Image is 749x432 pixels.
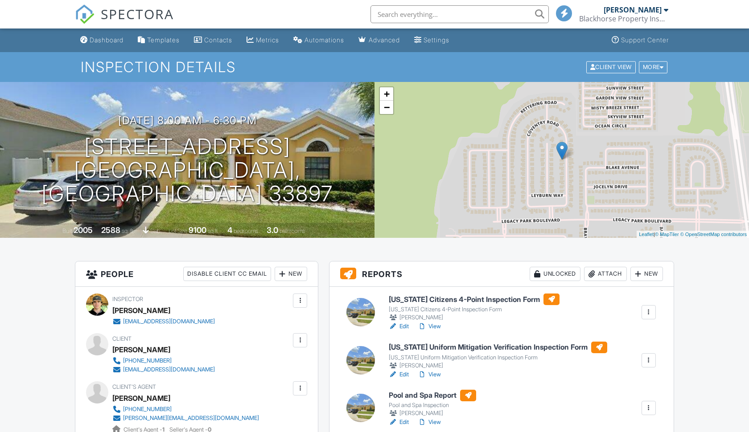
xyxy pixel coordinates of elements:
[355,32,403,49] a: Advanced
[204,36,232,44] div: Contacts
[118,114,257,126] h3: [DATE] 8:00 am - 6:30 pm
[369,36,400,44] div: Advanced
[122,228,134,234] span: sq. ft.
[389,418,409,427] a: Edit
[370,5,549,23] input: Search everything...
[112,414,259,423] a: [PERSON_NAME][EMAIL_ADDRESS][DOMAIN_NAME]
[189,225,206,235] div: 9100
[112,365,215,374] a: [EMAIL_ADDRESS][DOMAIN_NAME]
[418,370,441,379] a: View
[380,101,393,114] a: Zoom out
[655,232,679,237] a: © MapTiler
[234,228,258,234] span: bedrooms
[380,87,393,101] a: Zoom in
[389,409,476,418] div: [PERSON_NAME]
[112,391,170,405] a: [PERSON_NAME]
[608,32,672,49] a: Support Center
[530,267,580,281] div: Unlocked
[75,4,95,24] img: The Best Home Inspection Software - Spectora
[123,357,172,364] div: [PHONE_NUMBER]
[62,228,72,234] span: Built
[329,261,674,287] h3: Reports
[586,61,636,73] div: Client View
[75,12,174,31] a: SPECTORA
[112,317,215,326] a: [EMAIL_ADDRESS][DOMAIN_NAME]
[81,59,668,75] h1: Inspection Details
[190,32,236,49] a: Contacts
[256,36,279,44] div: Metrics
[680,232,747,237] a: © OpenStreetMap contributors
[585,63,638,70] a: Client View
[630,267,663,281] div: New
[101,4,174,23] span: SPECTORA
[123,366,215,373] div: [EMAIL_ADDRESS][DOMAIN_NAME]
[389,342,607,370] a: [US_STATE] Uniform Mitigation Verification Inspection Form [US_STATE] Uniform Mitigation Verifica...
[208,228,219,234] span: sq.ft.
[411,32,453,49] a: Settings
[290,32,348,49] a: Automations (Basic)
[112,335,132,342] span: Client
[243,32,283,49] a: Metrics
[112,296,143,302] span: Inspector
[112,356,215,365] a: [PHONE_NUMBER]
[639,61,668,73] div: More
[183,267,271,281] div: Disable Client CC Email
[639,232,654,237] a: Leaflet
[280,228,305,234] span: bathrooms
[389,354,607,361] div: [US_STATE] Uniform Mitigation Verification Inspection Form
[112,405,259,414] a: [PHONE_NUMBER]
[604,5,662,14] div: [PERSON_NAME]
[418,418,441,427] a: View
[424,36,449,44] div: Settings
[418,322,441,331] a: View
[123,415,259,422] div: [PERSON_NAME][EMAIL_ADDRESS][DOMAIN_NAME]
[267,225,278,235] div: 3.0
[305,36,344,44] div: Automations
[637,231,749,238] div: |
[389,390,476,401] h6: Pool and Spa Report
[389,322,409,331] a: Edit
[134,32,183,49] a: Templates
[389,402,476,409] div: Pool and Spa Inspection
[389,306,560,313] div: [US_STATE] Citizens 4-Point Inspection Form
[101,225,120,235] div: 2588
[147,36,180,44] div: Templates
[389,313,560,322] div: [PERSON_NAME]
[584,267,627,281] div: Attach
[621,36,669,44] div: Support Center
[169,228,187,234] span: Lot Size
[75,261,318,287] h3: People
[112,343,170,356] div: [PERSON_NAME]
[112,304,170,317] div: [PERSON_NAME]
[90,36,123,44] div: Dashboard
[389,390,476,418] a: Pool and Spa Report Pool and Spa Inspection [PERSON_NAME]
[389,293,560,322] a: [US_STATE] Citizens 4-Point Inspection Form [US_STATE] Citizens 4-Point Inspection Form [PERSON_N...
[77,32,127,49] a: Dashboard
[389,370,409,379] a: Edit
[150,228,160,234] span: slab
[389,293,560,305] h6: [US_STATE] Citizens 4-Point Inspection Form
[227,225,232,235] div: 4
[579,14,668,23] div: Blackhorse Property Inspections
[275,267,307,281] div: New
[123,406,172,413] div: [PHONE_NUMBER]
[389,361,607,370] div: [PERSON_NAME]
[74,225,93,235] div: 2005
[389,342,607,353] h6: [US_STATE] Uniform Mitigation Verification Inspection Form
[123,318,215,325] div: [EMAIL_ADDRESS][DOMAIN_NAME]
[14,135,360,205] h1: [STREET_ADDRESS] [GEOGRAPHIC_DATA], [GEOGRAPHIC_DATA] 33897
[112,383,156,390] span: Client's Agent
